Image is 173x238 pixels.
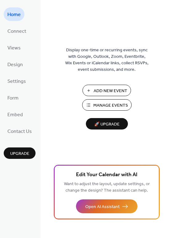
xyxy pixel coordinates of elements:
button: 🚀 Upgrade [86,118,128,130]
span: Open AI Assistant [85,204,120,210]
button: Upgrade [4,147,36,159]
a: Home [4,7,24,21]
span: Views [7,43,21,53]
a: Form [4,91,22,104]
span: Upgrade [10,151,29,157]
span: Edit Your Calendar with AI [76,171,137,179]
a: Connect [4,24,30,38]
span: 🚀 Upgrade [90,120,124,129]
a: Embed [4,108,27,121]
a: Views [4,41,24,54]
a: Contact Us [4,124,36,138]
button: Open AI Assistant [76,199,137,213]
span: Add New Event [94,88,127,94]
button: Manage Events [82,99,132,111]
span: Settings [7,77,26,87]
a: Design [4,57,27,71]
span: Design [7,60,23,70]
span: Form [7,93,19,103]
span: Contact Us [7,127,32,137]
span: Home [7,10,21,20]
a: Settings [4,74,30,88]
span: Embed [7,110,23,120]
span: Connect [7,27,26,36]
span: Manage Events [93,102,128,109]
span: Want to adjust the layout, update settings, or change the design? The assistant can help. [64,180,150,195]
button: Add New Event [82,85,131,96]
span: Display one-time or recurring events, sync with Google, Outlook, Zoom, Eventbrite, Wix Events or ... [65,47,149,73]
